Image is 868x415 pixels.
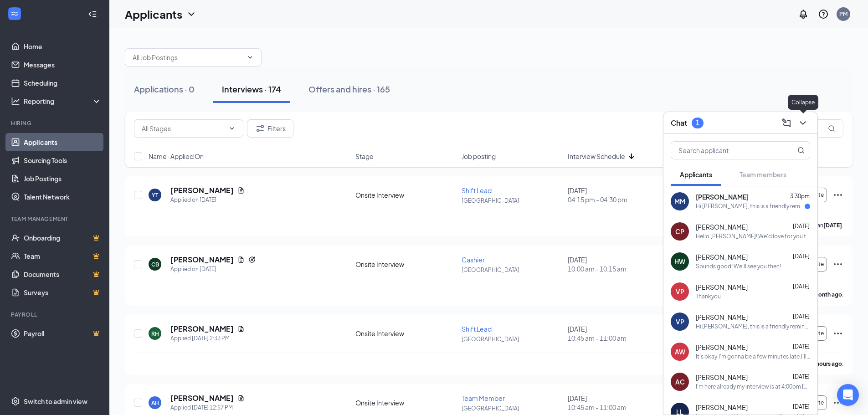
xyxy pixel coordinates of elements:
b: a month ago [809,291,842,298]
svg: WorkstreamLogo [10,9,19,18]
span: [PERSON_NAME] [696,283,748,292]
svg: Ellipses [832,259,843,270]
div: Sounds good! We'll see you then! [696,263,781,271]
svg: Document [237,187,245,194]
svg: ComposeMessage [781,118,792,128]
div: Switch to admin view [24,397,87,406]
svg: Notifications [798,9,809,20]
svg: MagnifyingGlass [797,147,805,154]
span: [PERSON_NAME] [696,223,748,232]
a: Scheduling [24,74,102,92]
svg: Reapply [248,256,256,263]
div: VP [676,317,684,326]
a: Talent Network [24,188,102,206]
svg: Analysis [11,97,20,106]
div: It's okay.I'm gonna be a few minutes late.I'll leave now [696,353,810,361]
div: Onsite Interview [355,260,456,269]
div: Open Intercom Messenger [837,384,859,406]
div: Applied [DATE] 12:57 PM [170,403,245,412]
svg: Ellipses [832,190,843,200]
input: All Job Postings [133,52,243,62]
p: [GEOGRAPHIC_DATA] [462,335,562,343]
div: RH [151,330,159,338]
div: AH [151,399,159,407]
svg: Document [237,256,245,263]
p: [GEOGRAPHIC_DATA] [462,405,562,412]
div: Onsite Interview [355,329,456,338]
div: [DATE] [568,186,668,204]
b: [DATE] [823,222,842,229]
span: [DATE] [793,223,810,230]
svg: ChevronDown [228,125,236,132]
span: Interview Schedule [568,152,625,161]
span: [DATE] [793,283,810,290]
div: AC [675,377,685,386]
p: [GEOGRAPHIC_DATA] [462,197,562,205]
a: OnboardingCrown [24,229,102,247]
span: [PERSON_NAME] [696,403,748,412]
a: Sourcing Tools [24,151,102,169]
div: Collapse [788,95,818,110]
svg: ChevronDown [247,54,254,61]
span: [PERSON_NAME] [696,253,748,262]
div: Hi [PERSON_NAME], this is a friendly reminder. Please select a meeting time slot for your Team Me... [696,323,810,331]
div: Hello [PERSON_NAME]! We'd love for you to come in for a second interview. We have a 3 pm availabl... [696,233,810,241]
span: [DATE] [793,253,810,260]
span: 3:30pm [790,193,810,200]
div: Applied on [DATE] [170,265,256,274]
a: SurveysCrown [24,283,102,302]
div: [DATE] [568,255,668,273]
button: ComposeMessage [779,116,794,130]
p: [GEOGRAPHIC_DATA] [462,266,562,274]
svg: ChevronDown [797,118,808,128]
div: Payroll [11,311,100,318]
button: ChevronDown [796,116,810,130]
div: Reporting [24,97,102,106]
span: [DATE] [793,313,810,320]
div: CP [675,227,684,236]
div: MM [674,197,685,206]
svg: Settings [11,397,20,406]
input: Search applicant [671,142,779,159]
div: Onsite Interview [355,190,456,200]
span: Team Member [462,394,505,402]
div: Onsite Interview [355,398,456,407]
svg: Collapse [88,10,97,19]
span: [DATE] [793,374,810,380]
a: TeamCrown [24,247,102,265]
div: YT [152,191,158,199]
svg: QuestionInfo [818,9,829,20]
span: 04:15 pm - 04:30 pm [568,195,668,204]
span: Shift Lead [462,325,492,333]
a: Messages [24,56,102,74]
svg: MagnifyingGlass [828,125,835,132]
h5: [PERSON_NAME] [170,185,234,195]
div: Thankyou [696,293,721,301]
span: [PERSON_NAME] [696,193,749,202]
svg: Ellipses [832,328,843,339]
div: PM [839,10,847,18]
div: [DATE] [568,394,668,412]
span: Team members [740,170,786,179]
span: [PERSON_NAME] [696,343,748,352]
h5: [PERSON_NAME] [170,393,234,403]
div: Hi [PERSON_NAME], this is a friendly reminder. Your meeting with Chicken Salad [DEMOGRAPHIC_DATA]... [696,203,805,210]
span: Applicants [680,170,712,179]
div: 1 [696,119,699,127]
span: 10:45 am - 11:00 am [568,333,668,343]
b: 4 hours ago [812,360,842,367]
h5: [PERSON_NAME] [170,324,234,334]
svg: Filter [255,123,266,134]
div: Interviews · 174 [222,83,281,95]
span: 10:45 am - 11:00 am [568,403,668,412]
h3: Chat [671,118,687,128]
input: All Stages [142,123,225,133]
span: [PERSON_NAME] [696,373,748,382]
svg: Document [237,325,245,333]
svg: ChevronDown [186,9,197,20]
span: Name · Applied On [149,152,204,161]
svg: ArrowDown [626,151,637,162]
div: AW [675,347,685,356]
div: Applied on [DATE] [170,195,245,205]
span: [DATE] [793,404,810,410]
